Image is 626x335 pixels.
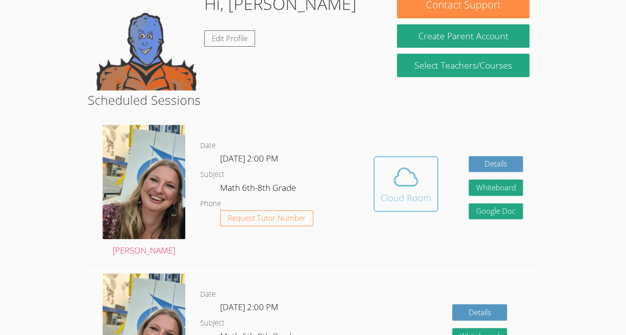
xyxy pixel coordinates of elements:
[469,156,523,172] a: Details
[200,317,225,330] dt: Subject
[228,214,306,222] span: Request Tutor Number
[220,153,278,164] span: [DATE] 2:00 PM
[397,54,529,77] a: Select Teachers/Courses
[397,24,529,48] button: Create Parent Account
[469,179,523,196] button: Whiteboard
[220,210,313,227] button: Request Tutor Number
[380,191,431,205] div: Cloud Room
[103,125,185,258] a: [PERSON_NAME]
[200,140,216,152] dt: Date
[200,168,225,181] dt: Subject
[220,181,298,198] dd: Math 6th-8th Grade
[103,125,185,239] img: sarah.png
[374,156,438,212] button: Cloud Room
[200,288,216,301] dt: Date
[220,301,278,313] span: [DATE] 2:00 PM
[452,304,507,321] a: Details
[88,90,538,109] h2: Scheduled Sessions
[204,30,255,47] a: Edit Profile
[200,198,221,210] dt: Phone
[469,203,523,220] a: Google Doc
